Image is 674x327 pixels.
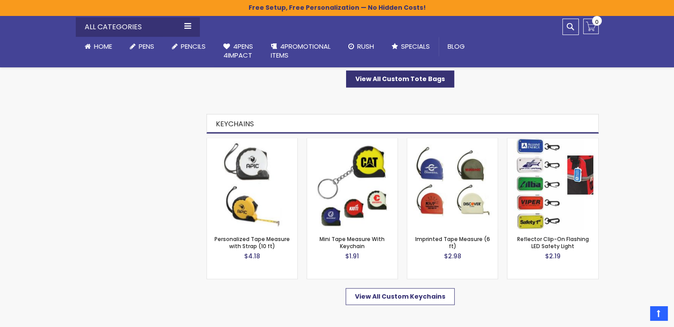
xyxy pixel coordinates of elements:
h2: Keychains [206,114,599,134]
div: All Categories [76,17,200,37]
a: Mini Tape Measure With Keychain [319,235,385,250]
iframe: Google Customer Reviews [601,303,674,327]
span: Blog [448,42,465,51]
a: Home [76,37,121,56]
span: $2.19 [545,252,561,261]
a: View All Custom Keychains [346,288,455,305]
a: Imprinted Tape Measure (6 ft) [407,138,498,145]
a: Imprinted Tape Measure (6 ft) [415,235,490,250]
span: Specials [401,42,430,51]
a: View All Custom Tote Bags [346,70,454,87]
a: Rush [339,37,383,56]
span: View All Custom Keychains [355,292,445,301]
a: Personalized Tape Measure with Strap (10 ft) [207,138,297,145]
a: Mini Tape Measure With Keychain [307,138,397,145]
a: Blog [439,37,474,56]
img: Mini Tape Measure With Keychain [307,138,397,229]
span: Rush [357,42,374,51]
span: $2.98 [444,252,461,261]
span: Home [94,42,112,51]
img: Imprinted Tape Measure (6 ft) [407,138,498,229]
img: Reflector Clip-On Flashing LED Safety Light [507,138,598,229]
a: Reflector Clip-On Flashing LED Safety Light [507,138,598,145]
span: Pencils [181,42,206,51]
a: Reflector Clip-On Flashing LED Safety Light [517,235,588,250]
a: 4Pens4impact [214,37,262,66]
span: 4Pens 4impact [223,42,253,60]
img: Personalized Tape Measure with Strap (10 ft) [207,138,297,229]
span: View All Custom Tote Bags [355,74,445,83]
span: $4.18 [244,252,260,261]
span: 4PROMOTIONAL ITEMS [271,42,331,60]
span: 0 [595,18,599,26]
a: Pens [121,37,163,56]
span: $1.91 [345,252,359,261]
a: Specials [383,37,439,56]
a: Personalized Tape Measure with Strap (10 ft) [214,235,290,250]
a: Pencils [163,37,214,56]
a: 0 [583,19,599,34]
a: 4PROMOTIONALITEMS [262,37,339,66]
span: Pens [139,42,154,51]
